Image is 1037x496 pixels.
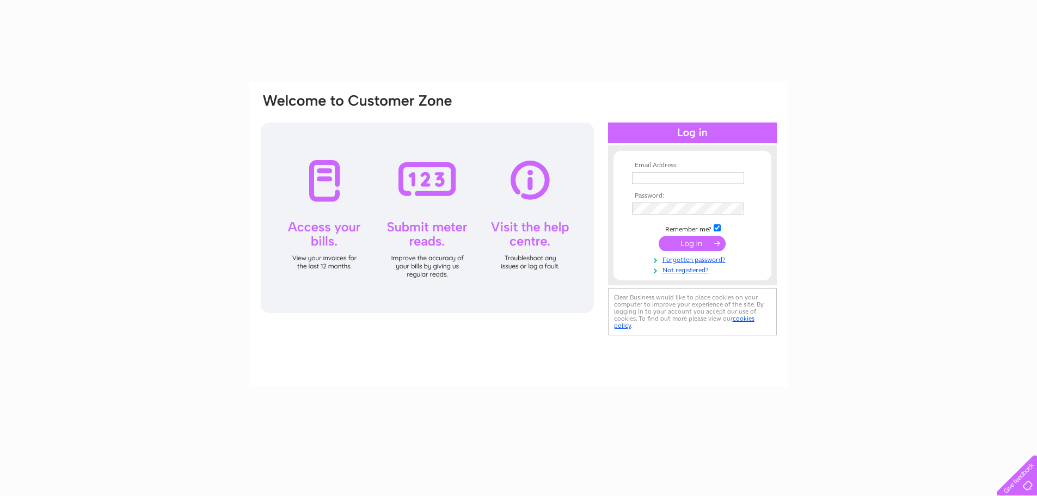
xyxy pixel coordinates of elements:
th: Email Address: [629,162,756,169]
a: Not registered? [632,264,756,274]
th: Password: [629,192,756,200]
td: Remember me? [629,223,756,234]
input: Submit [659,236,726,251]
div: Clear Business would like to place cookies on your computer to improve your experience of the sit... [608,288,777,335]
a: Forgotten password? [632,254,756,264]
a: cookies policy [614,315,754,329]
